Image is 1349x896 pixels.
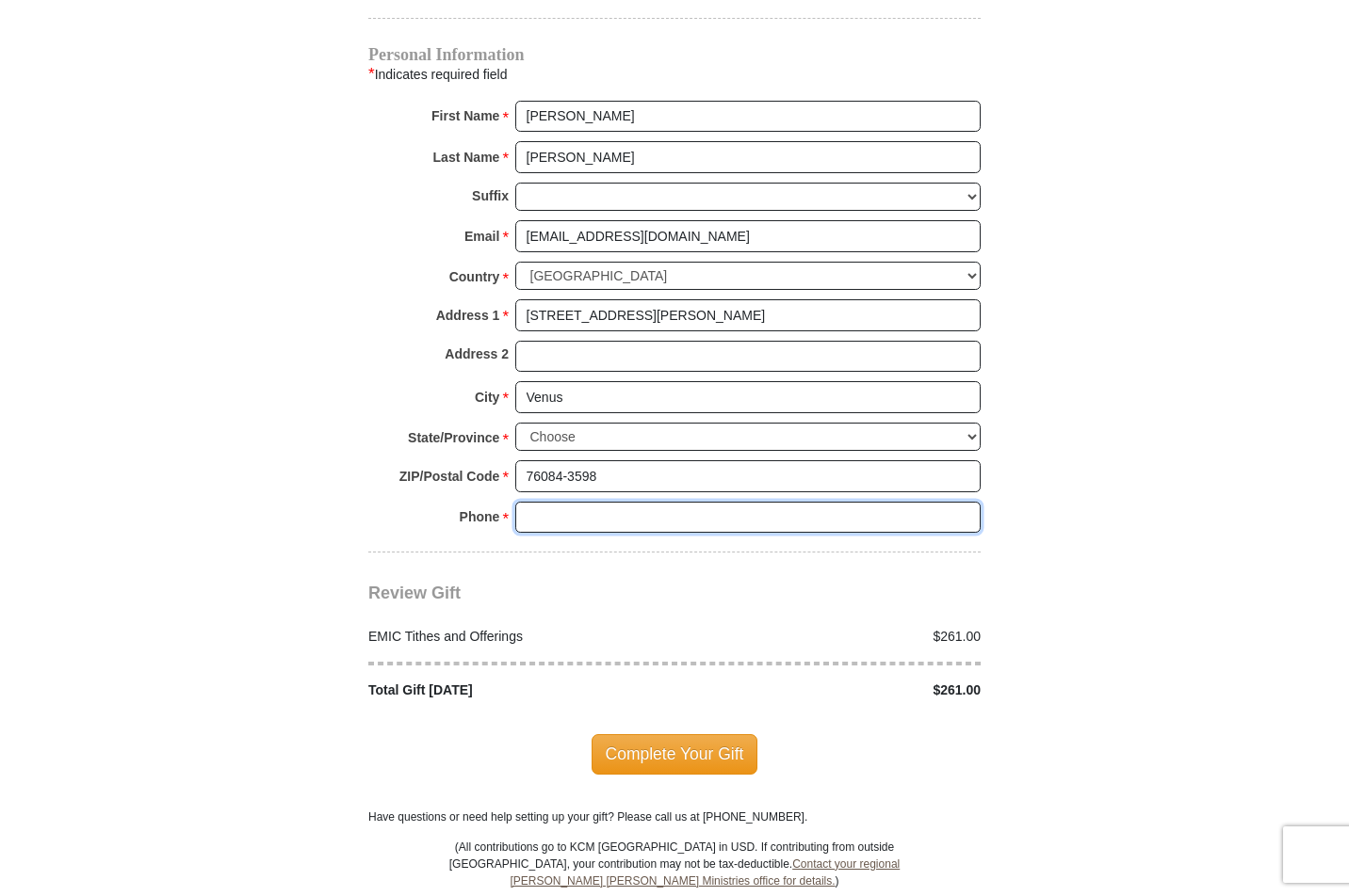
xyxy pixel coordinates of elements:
[460,504,500,530] strong: Phone
[472,183,509,209] strong: Suffix
[464,223,499,249] strong: Email
[399,463,500,489] strong: ZIP/Postal Code
[449,264,500,290] strong: Country
[592,734,758,774] span: Complete Your Gift
[436,302,500,328] strong: Address 1
[674,627,991,647] div: $261.00
[431,103,499,129] strong: First Name
[674,680,991,700] div: $261.00
[368,584,461,602] span: Review Gift
[368,62,981,87] div: Indicates required field
[359,680,675,700] div: Total Gift [DATE]
[433,144,500,170] strong: Last Name
[368,808,981,825] p: Have questions or need help setting up your gift? Please call us at [PHONE_NUMBER].
[408,424,499,451] strong: State/Province
[475,384,499,410] strong: City
[368,47,981,62] h4: Personal Information
[445,341,509,367] strong: Address 2
[510,857,900,888] a: Contact your regional [PERSON_NAME] [PERSON_NAME] Ministries office for details.
[359,627,675,647] div: EMIC Tithes and Offerings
